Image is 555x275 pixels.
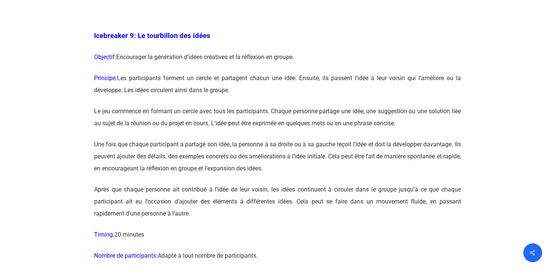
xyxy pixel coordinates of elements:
[94,74,117,82] span: Principe:
[94,229,461,250] p: 20 minutes
[94,53,116,61] span: Objectif:
[94,252,158,259] span: Nombre de participants:
[94,184,461,229] p: Après que chaque personne ait contribué à l’idée de leur voisin, les idées continuent à circuler ...
[94,138,461,184] p: Une fois que chaque participant a partagé son idée, la personne à sa droite ou à sa gauche reçoit...
[94,231,114,238] span: Timing:
[94,250,461,271] p: Adapté à tout nombre de participants.
[94,72,461,105] p: Les participants forment un cercle et partagent chacun une idée. Ensuite, ils passent l’idée à le...
[94,32,210,40] span: Icebreaker 9: Le tourbillon des idées
[94,105,461,138] p: Le jeu commence en formant un cercle avec tous les participants. Chaque personne partage une idée...
[94,51,461,72] p: Encourager la génération d’idées créatives et la réflexion en groupe.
